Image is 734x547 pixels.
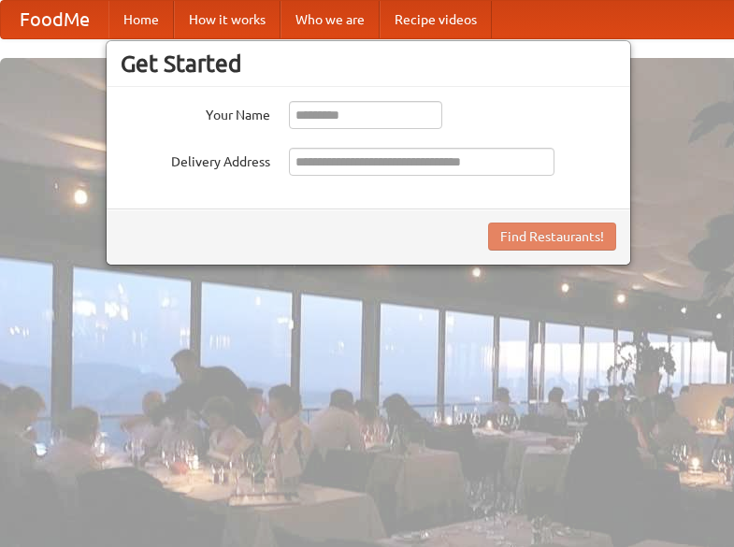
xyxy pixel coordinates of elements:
[488,223,616,251] button: Find Restaurants!
[1,1,108,38] a: FoodMe
[121,101,270,124] label: Your Name
[121,148,270,171] label: Delivery Address
[281,1,380,38] a: Who we are
[380,1,492,38] a: Recipe videos
[174,1,281,38] a: How it works
[121,50,616,78] h3: Get Started
[108,1,174,38] a: Home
